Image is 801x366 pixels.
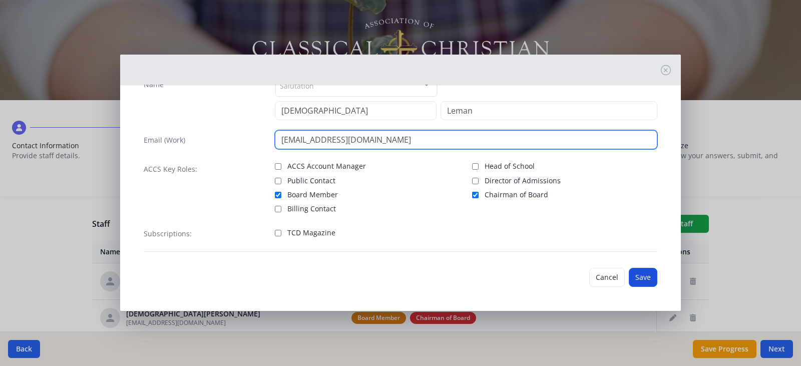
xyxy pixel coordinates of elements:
input: Head of School [472,163,479,170]
input: TCD Magazine [275,230,281,236]
input: Board Member [275,192,281,198]
input: ACCS Account Manager [275,163,281,170]
span: ACCS Account Manager [287,161,366,171]
label: ACCS Key Roles: [144,164,197,174]
input: Last Name [441,101,657,120]
input: Billing Contact [275,206,281,212]
label: Subscriptions: [144,229,192,239]
input: First Name [275,101,437,120]
span: Chairman of Board [485,190,548,200]
label: Email (Work) [144,135,185,145]
input: contact@site.com [275,130,658,149]
span: TCD Magazine [287,228,335,238]
span: Billing Contact [287,204,336,214]
span: Director of Admissions [485,176,561,186]
input: Public Contact [275,178,281,184]
span: Public Contact [287,176,335,186]
button: Save [629,268,657,287]
label: Name [144,80,164,90]
input: Chairman of Board [472,192,479,198]
span: Head of School [485,161,535,171]
button: Cancel [589,268,625,287]
input: Director of Admissions [472,178,479,184]
span: Board Member [287,190,338,200]
span: Salutation [280,80,314,91]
